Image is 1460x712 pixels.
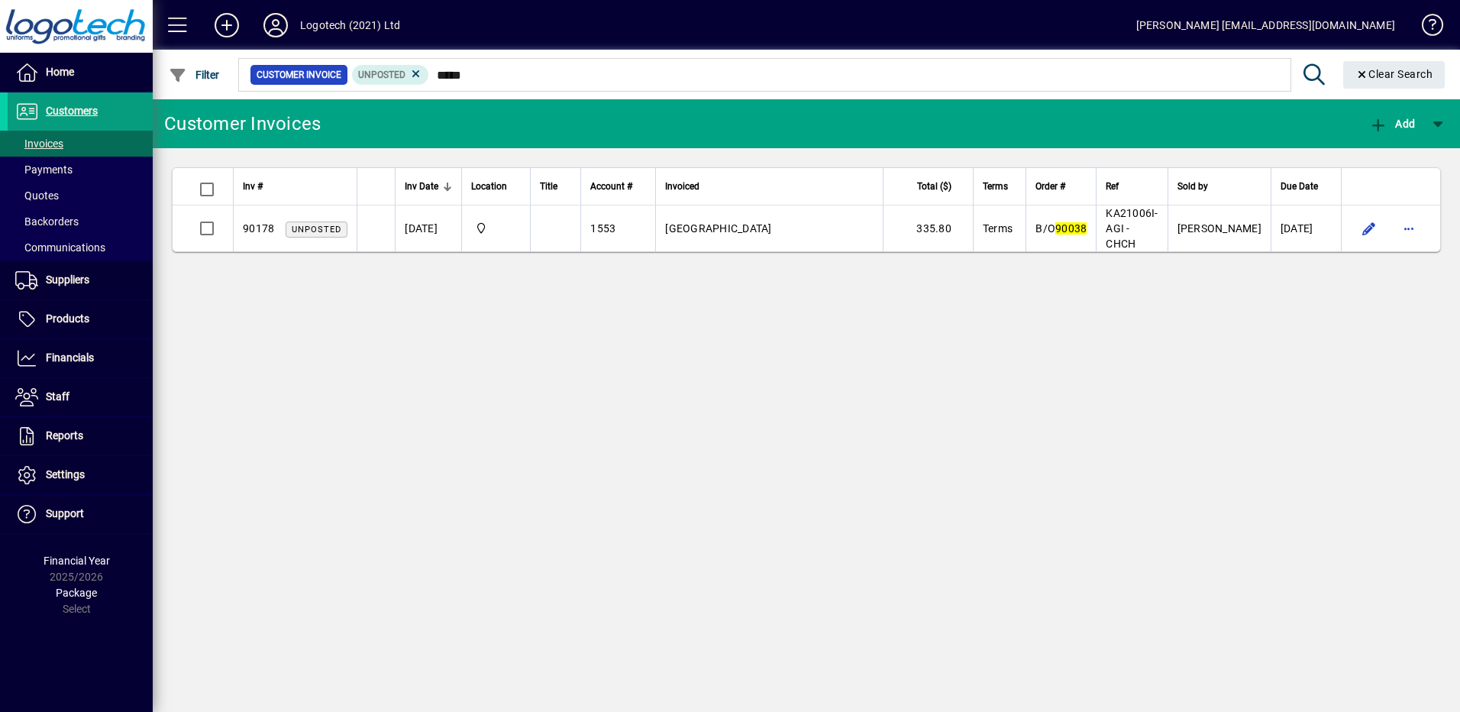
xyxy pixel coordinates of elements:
[1177,222,1261,235] span: [PERSON_NAME]
[1365,110,1419,138] button: Add
[1035,178,1065,195] span: Order #
[257,67,341,83] span: Customer Invoice
[8,261,153,299] a: Suppliers
[1410,3,1441,53] a: Knowledge Base
[8,417,153,455] a: Reports
[15,163,73,176] span: Payments
[1035,222,1087,235] span: B/O
[352,65,429,85] mat-chip: Customer Invoice Status: Unposted
[165,61,224,89] button: Filter
[1136,13,1395,37] div: [PERSON_NAME] [EMAIL_ADDRESS][DOMAIN_NAME]
[300,13,400,37] div: Logotech (2021) Ltd
[471,220,521,237] span: Central
[1106,178,1119,195] span: Ref
[1397,216,1421,241] button: More options
[46,507,84,519] span: Support
[471,178,521,195] div: Location
[540,178,571,195] div: Title
[8,131,153,157] a: Invoices
[8,339,153,377] a: Financials
[169,69,220,81] span: Filter
[590,178,632,195] span: Account #
[1357,216,1381,241] button: Edit
[15,189,59,202] span: Quotes
[665,178,699,195] span: Invoiced
[1177,178,1208,195] span: Sold by
[1106,207,1158,250] span: KA21006I- AGI -CHCH
[46,66,74,78] span: Home
[983,178,1008,195] span: Terms
[15,215,79,228] span: Backorders
[590,222,615,235] span: 1553
[395,206,461,251] td: [DATE]
[665,222,771,235] span: [GEOGRAPHIC_DATA]
[8,235,153,261] a: Communications
[243,178,347,195] div: Inv #
[1055,222,1087,235] em: 90038
[893,178,965,195] div: Total ($)
[983,222,1013,235] span: Terms
[8,300,153,338] a: Products
[8,183,153,209] a: Quotes
[1035,178,1087,195] div: Order #
[358,70,405,80] span: Unposted
[917,178,951,195] span: Total ($)
[883,206,973,251] td: 335.80
[665,178,873,195] div: Invoiced
[46,429,83,442] span: Reports
[46,468,85,481] span: Settings
[8,53,153,92] a: Home
[1343,61,1445,89] button: Clear
[44,555,110,567] span: Financial Year
[8,456,153,494] a: Settings
[1355,68,1433,80] span: Clear Search
[8,378,153,416] a: Staff
[46,312,89,325] span: Products
[202,11,251,39] button: Add
[1281,178,1318,195] span: Due Date
[540,178,557,195] span: Title
[243,222,274,235] span: 90178
[15,241,105,254] span: Communications
[405,178,452,195] div: Inv Date
[46,105,98,117] span: Customers
[1177,178,1261,195] div: Sold by
[164,112,321,136] div: Customer Invoices
[8,495,153,533] a: Support
[1271,206,1341,251] td: [DATE]
[292,225,341,235] span: Unposted
[590,178,646,195] div: Account #
[251,11,300,39] button: Profile
[8,157,153,183] a: Payments
[1369,118,1415,130] span: Add
[46,351,94,364] span: Financials
[471,178,507,195] span: Location
[405,178,438,195] span: Inv Date
[1106,178,1158,195] div: Ref
[56,587,97,599] span: Package
[46,390,69,403] span: Staff
[15,138,63,150] span: Invoices
[8,209,153,235] a: Backorders
[1281,178,1332,195] div: Due Date
[46,273,89,286] span: Suppliers
[243,178,263,195] span: Inv #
